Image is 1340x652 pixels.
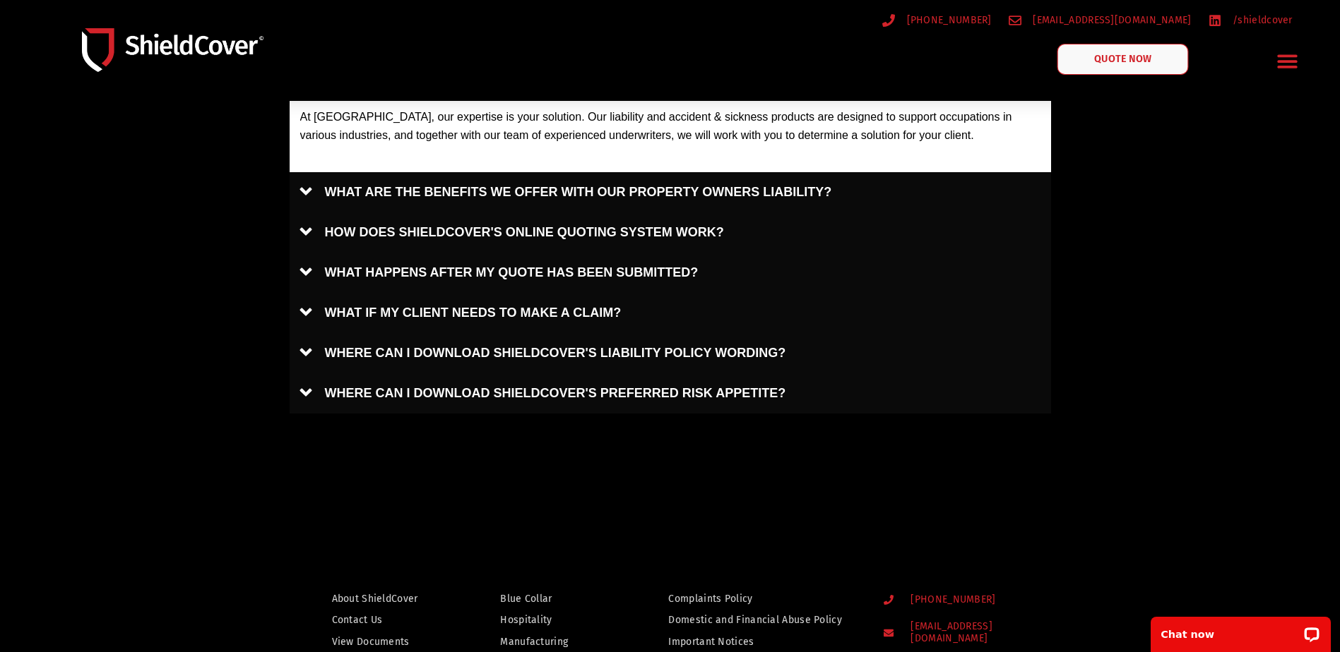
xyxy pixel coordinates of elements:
span: QUOTE NOW [1095,54,1151,64]
a: Complaints Policy [668,590,856,608]
a: WHERE CAN I DOWNLOAD SHIELDCOVER'S PREFERRED RISK APPETITE? [290,373,1051,413]
span: [PHONE_NUMBER] [903,11,992,29]
span: Blue Collar [500,590,552,608]
span: Complaints Policy [668,590,752,608]
span: [EMAIL_ADDRESS][DOMAIN_NAME] [1029,11,1191,29]
a: Important Notices [668,633,856,651]
a: Manufacturing [500,633,607,651]
a: WHAT ARE THE BENEFITS WE OFFER WITH OUR PROPERTY OWNERS LIABILITY? [290,172,1051,212]
a: WHERE CAN I DOWNLOAD SHIELDCOVER'S LIABILITY POLICY WORDING? [290,333,1051,373]
iframe: LiveChat chat widget [1142,608,1340,652]
a: HOW DOES SHIELDCOVER'S ONLINE QUOTING SYSTEM WORK? [290,212,1051,253]
span: Manufacturing [500,633,568,651]
span: View Documents [332,633,410,651]
a: [EMAIL_ADDRESS][DOMAIN_NAME] [884,621,1057,645]
a: About ShieldCover [332,590,440,608]
a: WHAT IF MY CLIENT NEEDS TO MAKE A CLAIM? [290,293,1051,333]
a: Blue Collar [500,590,607,608]
a: [PHONE_NUMBER] [884,594,1057,606]
span: Hospitality [500,611,552,629]
p: At [GEOGRAPHIC_DATA], our expertise is your solution. Our liability and accident & sickness produ... [300,108,1040,145]
span: [PHONE_NUMBER] [907,594,995,606]
span: Contact Us [332,611,383,629]
a: [EMAIL_ADDRESS][DOMAIN_NAME] [1009,11,1192,29]
div: Menu Toggle [1271,44,1304,78]
a: Hospitality [500,611,607,629]
span: [EMAIL_ADDRESS][DOMAIN_NAME] [907,621,1056,645]
a: WHAT HAPPENS AFTER MY QUOTE HAS BEEN SUBMITTED? [290,253,1051,293]
a: QUOTE NOW [1057,44,1189,75]
a: Domestic and Financial Abuse Policy [668,611,856,629]
a: [PHONE_NUMBER] [882,11,992,29]
a: /shieldcover [1209,11,1293,29]
span: About ShieldCover [332,590,418,608]
span: Domestic and Financial Abuse Policy [668,611,842,629]
a: View Documents [332,633,440,651]
span: Important Notices [668,633,754,651]
img: Shield-Cover-Underwriting-Australia-logo-full [82,28,263,73]
span: /shieldcover [1229,11,1293,29]
a: Contact Us [332,611,440,629]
